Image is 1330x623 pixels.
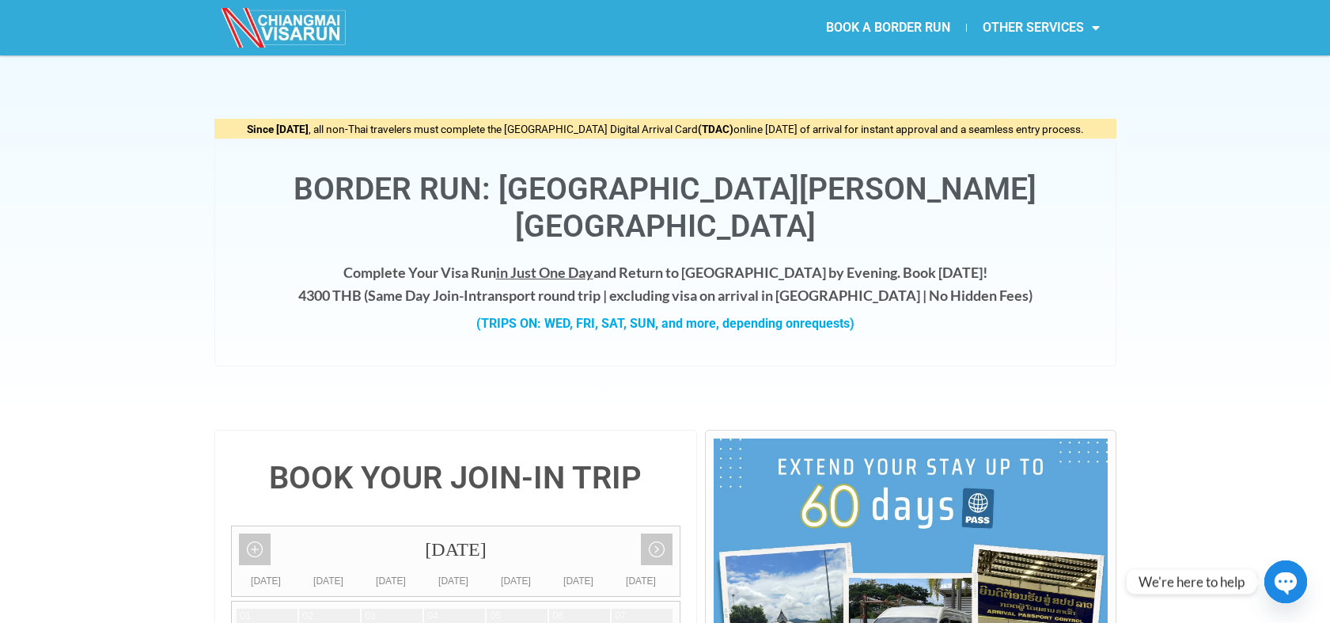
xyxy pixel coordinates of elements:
h4: BOOK YOUR JOIN-IN TRIP [231,462,681,494]
div: 01 [241,610,251,623]
span: requests) [800,316,854,331]
div: 07 [616,610,626,623]
div: [DATE] [485,573,548,589]
div: [DATE] [422,573,485,589]
div: [DATE] [548,573,610,589]
div: [DATE] [610,573,673,589]
h4: Complete Your Visa Run and Return to [GEOGRAPHIC_DATA] by Evening. Book [DATE]! 4300 THB ( transp... [231,261,1100,307]
span: in Just One Day [496,264,593,281]
nav: Menu [665,9,1116,46]
div: 06 [553,610,563,623]
strong: Same Day Join-In [368,287,476,304]
a: OTHER SERVICES [967,9,1116,46]
div: [DATE] [297,573,360,589]
div: 02 [303,610,313,623]
h1: Border Run: [GEOGRAPHIC_DATA][PERSON_NAME][GEOGRAPHIC_DATA] [231,171,1100,245]
strong: Since [DATE] [247,123,309,135]
strong: (TDAC) [698,123,733,135]
strong: (TRIPS ON: WED, FRI, SAT, SUN, and more, depending on [476,316,854,331]
div: 04 [428,610,438,623]
div: 03 [366,610,376,623]
div: [DATE] [235,573,297,589]
div: 05 [491,610,501,623]
div: [DATE] [232,526,680,573]
span: , all non-Thai travelers must complete the [GEOGRAPHIC_DATA] Digital Arrival Card online [DATE] o... [247,123,1084,135]
div: [DATE] [360,573,422,589]
a: BOOK A BORDER RUN [810,9,966,46]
